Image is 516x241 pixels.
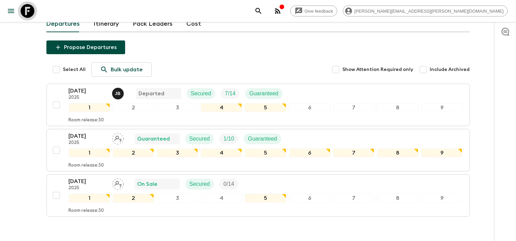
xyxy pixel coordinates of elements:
div: 3 [157,148,198,157]
span: Include Archived [430,66,470,73]
div: 4 [201,148,242,157]
div: Trip Fill [221,88,240,99]
div: 9 [421,194,462,203]
div: Secured [185,179,214,190]
div: 2 [113,194,154,203]
p: 2025 [69,95,107,100]
p: [DATE] [69,87,107,95]
span: Assign pack leader [112,135,124,141]
div: 1 [69,103,110,112]
div: 7 [333,194,374,203]
p: Secured [191,89,211,98]
p: On Sale [138,180,158,188]
p: 2025 [69,185,107,191]
div: 3 [157,103,198,112]
p: Room release: 30 [69,208,104,214]
p: [DATE] [69,132,107,140]
p: Guaranteed [248,135,277,143]
div: 5 [245,148,286,157]
p: Room release: 30 [69,163,104,168]
span: Assign pack leader [112,180,124,186]
div: 5 [245,103,286,112]
div: 7 [333,103,374,112]
p: Guaranteed [138,135,170,143]
div: Secured [187,88,216,99]
div: 8 [377,103,418,112]
button: [DATE]2025Joe BerniniDepartedSecuredTrip FillGuaranteed123456789Room release:30 [46,84,470,126]
span: Show Attention Required only [343,66,414,73]
span: Give feedback [301,9,337,14]
p: Secured [189,135,210,143]
a: Give feedback [290,5,337,16]
div: 2 [113,103,154,112]
div: 9 [421,148,462,157]
p: Guaranteed [249,89,278,98]
span: [PERSON_NAME][EMAIL_ADDRESS][PERSON_NAME][DOMAIN_NAME] [351,9,507,14]
div: 7 [333,148,374,157]
a: Departures [46,16,80,32]
span: Joe Bernini [112,90,125,95]
a: Bulk update [91,62,152,77]
a: Itinerary [94,16,119,32]
button: search adventures [252,4,265,18]
p: Secured [189,180,210,188]
div: 6 [289,194,330,203]
span: Select All [63,66,86,73]
button: [DATE]2025Assign pack leaderGuaranteedSecuredTrip FillGuaranteed123456789Room release:30 [46,129,470,171]
button: menu [4,4,18,18]
div: 1 [69,194,110,203]
p: Bulk update [111,65,143,74]
p: Room release: 30 [69,118,104,123]
div: [PERSON_NAME][EMAIL_ADDRESS][PERSON_NAME][DOMAIN_NAME] [343,5,508,16]
p: 7 / 14 [225,89,235,98]
div: 4 [201,194,242,203]
a: Pack Leaders [133,16,173,32]
div: 5 [245,194,286,203]
div: Trip Fill [219,133,238,144]
div: 3 [157,194,198,203]
div: 9 [421,103,462,112]
button: [DATE]2025Assign pack leaderOn SaleSecuredTrip Fill123456789Room release:30 [46,174,470,217]
p: 2025 [69,140,107,146]
div: Secured [185,133,214,144]
a: Cost [187,16,201,32]
div: Trip Fill [219,179,238,190]
p: 1 / 10 [223,135,234,143]
div: 1 [69,148,110,157]
div: 4 [201,103,242,112]
p: 0 / 14 [223,180,234,188]
button: Propose Departures [46,40,125,54]
p: [DATE] [69,177,107,185]
div: 2 [113,148,154,157]
div: 6 [289,148,330,157]
div: 8 [377,148,418,157]
div: 6 [289,103,330,112]
div: 8 [377,194,418,203]
p: Departed [139,89,165,98]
